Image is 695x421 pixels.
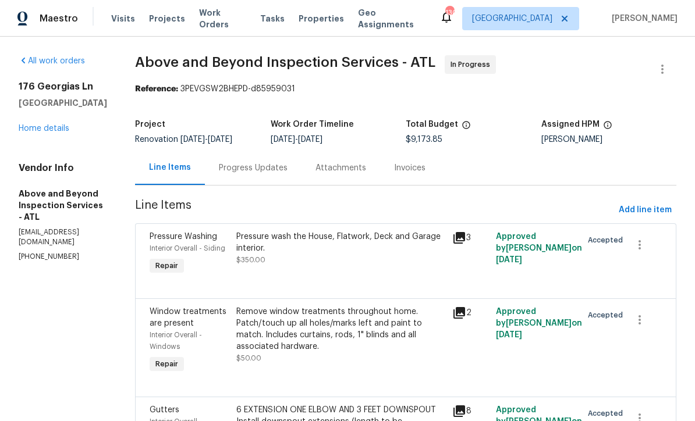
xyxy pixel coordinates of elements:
[135,85,178,93] b: Reference:
[150,331,202,350] span: Interior Overall - Windows
[315,162,366,174] div: Attachments
[452,404,488,418] div: 8
[298,135,322,144] span: [DATE]
[135,120,165,129] h5: Project
[496,233,582,264] span: Approved by [PERSON_NAME] on
[406,135,442,144] span: $9,173.85
[180,135,205,144] span: [DATE]
[19,162,107,174] h4: Vendor Info
[299,13,344,24] span: Properties
[208,135,232,144] span: [DATE]
[271,135,322,144] span: -
[180,135,232,144] span: -
[496,331,522,339] span: [DATE]
[496,308,582,339] span: Approved by [PERSON_NAME] on
[452,231,488,245] div: 3
[150,245,225,252] span: Interior Overall - Siding
[135,199,614,221] span: Line Items
[358,7,425,30] span: Geo Assignments
[236,256,265,263] span: $350.00
[607,13,678,24] span: [PERSON_NAME]
[260,15,285,23] span: Tasks
[236,306,446,352] div: Remove window treatments throughout home. Patch/touch up all holes/marks left and paint to match....
[588,408,627,419] span: Accepted
[619,203,672,217] span: Add line item
[496,256,522,264] span: [DATE]
[150,406,179,414] span: Gutters
[271,120,354,129] h5: Work Order Timeline
[588,234,627,246] span: Accepted
[219,162,288,174] div: Progress Updates
[149,13,185,24] span: Projects
[541,120,600,129] h5: Assigned HPM
[588,309,627,321] span: Accepted
[236,231,446,254] div: Pressure wash the House, Flatwork, Deck and Garage interior.
[135,135,232,144] span: Renovation
[271,135,295,144] span: [DATE]
[151,260,183,272] span: Repair
[445,7,453,19] div: 130
[451,59,495,70] span: In Progress
[111,13,135,24] span: Visits
[19,227,107,247] p: [EMAIL_ADDRESS][DOMAIN_NAME]
[394,162,425,174] div: Invoices
[19,252,107,262] p: [PHONE_NUMBER]
[236,355,261,362] span: $50.00
[406,120,458,129] h5: Total Budget
[452,306,488,320] div: 2
[614,199,676,221] button: Add line item
[19,97,107,109] h5: [GEOGRAPHIC_DATA]
[151,358,183,370] span: Repair
[150,233,217,241] span: Pressure Washing
[135,55,435,69] span: Above and Beyond Inspection Services - ATL
[150,308,226,327] span: Window treatments are present
[149,162,191,173] div: Line Items
[40,13,78,24] span: Maestro
[199,7,246,30] span: Work Orders
[462,120,471,135] span: The total cost of line items that have been proposed by Opendoor. This sum includes line items th...
[19,81,107,92] h2: 176 Georgias Ln
[135,83,676,95] div: 3PEVGSW2BHEPD-d85959031
[541,135,677,144] div: [PERSON_NAME]
[603,120,612,135] span: The hpm assigned to this work order.
[19,124,69,133] a: Home details
[472,13,552,24] span: [GEOGRAPHIC_DATA]
[19,57,85,65] a: All work orders
[19,188,107,223] h5: Above and Beyond Inspection Services - ATL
